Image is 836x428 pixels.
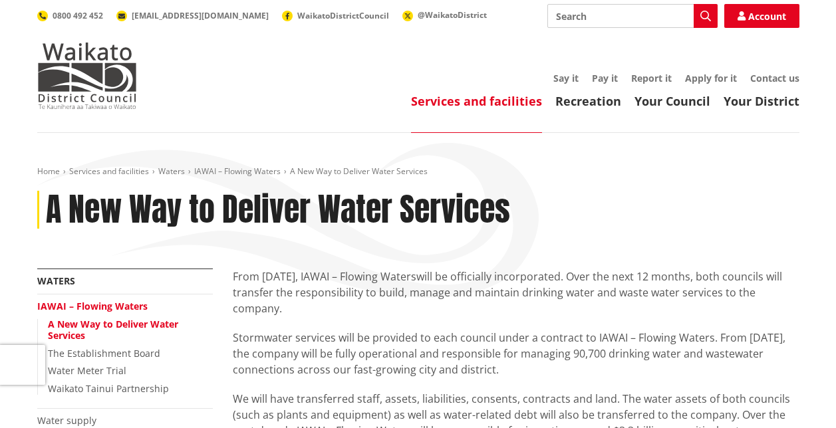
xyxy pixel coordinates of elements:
a: Water Meter Trial [48,364,126,377]
nav: breadcrumb [37,166,799,177]
img: Waikato District Council - Te Kaunihera aa Takiwaa o Waikato [37,43,137,109]
span: 0800 492 452 [53,10,103,21]
a: Waters [37,274,75,287]
span: [EMAIL_ADDRESS][DOMAIN_NAME] [132,10,269,21]
a: Home [37,165,60,177]
a: The Establishment Board [48,347,160,360]
a: Recreation [555,93,621,109]
a: Services and facilities [69,165,149,177]
p: From [DATE], IAWAI – Flowing Waters [233,268,799,316]
a: 0800 492 452 [37,10,103,21]
h1: A New Way to Deliver Water Services [46,191,510,229]
p: Stormwater services will be provided to each council under a contract to IAWAI – Flowing Waters. ... [233,330,799,377]
a: Pay it [592,72,618,84]
a: Apply for it [685,72,737,84]
a: Say it [553,72,579,84]
a: Your Council [634,93,710,109]
a: @WaikatoDistrict [402,9,487,21]
a: Services and facilities [411,93,542,109]
span: A New Way to Deliver Water Services [290,165,428,177]
span: WaikatoDistrictCouncil [297,10,389,21]
a: A New Way to Deliver Water Services [48,318,178,342]
a: IAWAI – Flowing Waters [194,165,281,177]
a: WaikatoDistrictCouncil [282,10,389,21]
a: Your District [724,93,799,109]
a: Waikato Tainui Partnership [48,382,169,395]
span: will be officially incorporated. Over the next 12 months, both councils will transfer the respons... [233,269,782,316]
a: Account [724,4,799,28]
a: Report it [631,72,672,84]
a: [EMAIL_ADDRESS][DOMAIN_NAME] [116,10,269,21]
a: Water supply [37,414,96,427]
span: @WaikatoDistrict [418,9,487,21]
a: Contact us [750,72,799,84]
input: Search input [547,4,718,28]
a: Waters [158,165,185,177]
a: IAWAI – Flowing Waters [37,300,148,312]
